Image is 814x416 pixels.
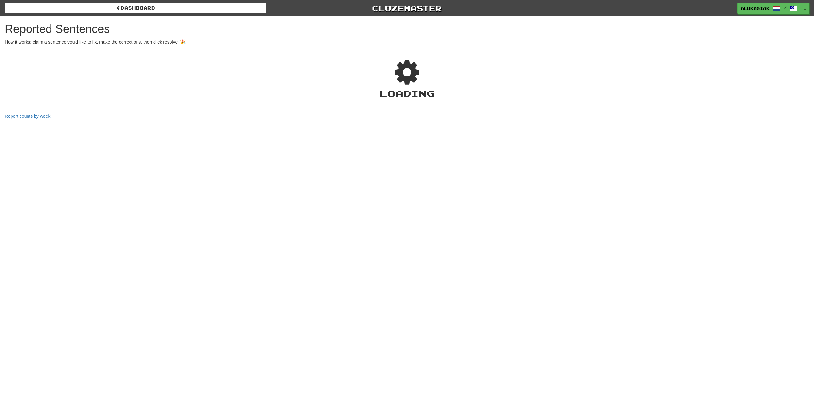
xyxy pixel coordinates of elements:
[5,23,809,36] h1: Reported Sentences
[276,3,538,14] a: Clozemaster
[5,3,266,13] a: Dashboard
[5,87,809,100] div: Loading
[741,5,770,11] span: alukasiak
[5,39,809,45] p: How it works: claim a sentence you'd like to fix, make the corrections, then click resolve. 🎉
[5,114,50,119] a: Report counts by week
[737,3,801,14] a: alukasiak /
[784,5,787,10] span: /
